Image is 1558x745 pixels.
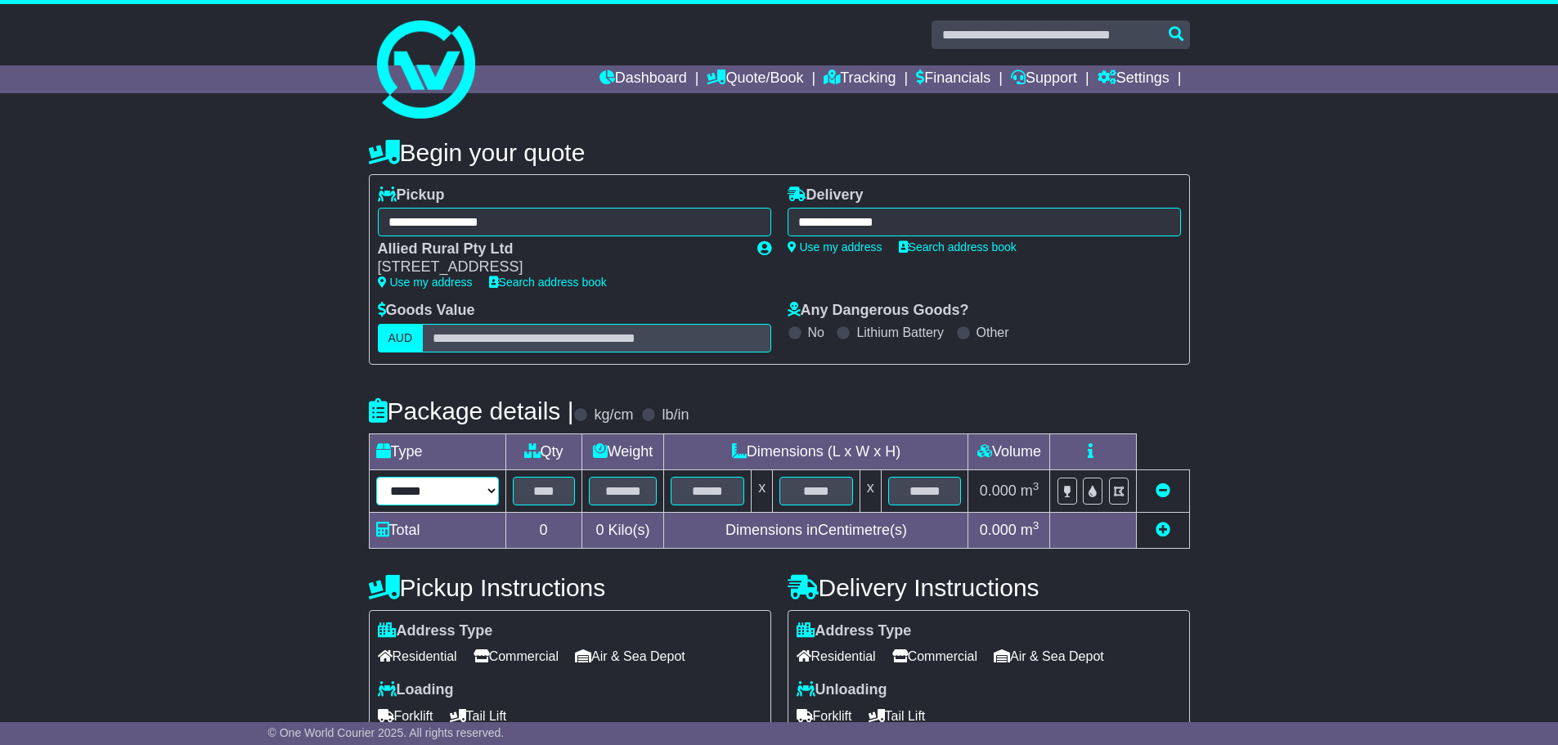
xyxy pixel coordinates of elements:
[369,139,1190,166] h4: Begin your quote
[856,325,944,340] label: Lithium Battery
[268,726,505,739] span: © One World Courier 2025. All rights reserved.
[369,574,771,601] h4: Pickup Instructions
[968,433,1050,469] td: Volume
[369,397,574,424] h4: Package details |
[505,512,581,548] td: 0
[378,703,433,729] span: Forklift
[788,574,1190,601] h4: Delivery Instructions
[594,406,633,424] label: kg/cm
[1033,480,1039,492] sup: 3
[1021,482,1039,499] span: m
[378,681,454,699] label: Loading
[378,240,741,258] div: Allied Rural Pty Ltd
[599,65,687,93] a: Dashboard
[1021,522,1039,538] span: m
[1011,65,1077,93] a: Support
[892,644,977,669] span: Commercial
[1156,522,1170,538] a: Add new item
[664,433,968,469] td: Dimensions (L x W x H)
[378,622,493,640] label: Address Type
[378,644,457,669] span: Residential
[797,644,876,669] span: Residential
[378,302,475,320] label: Goods Value
[489,276,607,289] a: Search address book
[474,644,559,669] span: Commercial
[788,240,882,254] a: Use my address
[788,302,969,320] label: Any Dangerous Goods?
[980,482,1017,499] span: 0.000
[707,65,803,93] a: Quote/Book
[378,258,741,276] div: [STREET_ADDRESS]
[860,469,881,512] td: x
[505,433,581,469] td: Qty
[797,681,887,699] label: Unloading
[378,186,445,204] label: Pickup
[869,703,926,729] span: Tail Lift
[1156,482,1170,499] a: Remove this item
[916,65,990,93] a: Financials
[595,522,604,538] span: 0
[450,703,507,729] span: Tail Lift
[797,622,912,640] label: Address Type
[788,186,864,204] label: Delivery
[797,703,852,729] span: Forklift
[1098,65,1170,93] a: Settings
[752,469,773,512] td: x
[662,406,689,424] label: lb/in
[581,512,664,548] td: Kilo(s)
[980,522,1017,538] span: 0.000
[581,433,664,469] td: Weight
[378,324,424,352] label: AUD
[664,512,968,548] td: Dimensions in Centimetre(s)
[575,644,685,669] span: Air & Sea Depot
[994,644,1104,669] span: Air & Sea Depot
[1033,519,1039,532] sup: 3
[369,433,505,469] td: Type
[899,240,1017,254] a: Search address book
[378,276,473,289] a: Use my address
[824,65,896,93] a: Tracking
[369,512,505,548] td: Total
[808,325,824,340] label: No
[977,325,1009,340] label: Other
